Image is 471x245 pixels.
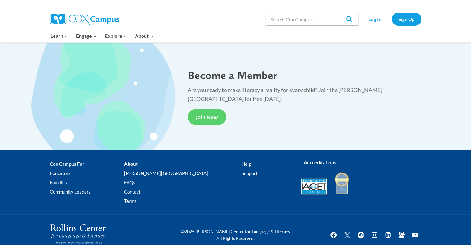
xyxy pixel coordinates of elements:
[101,29,131,42] button: Child menu of Explore
[50,224,106,244] img: Rollins Center for Language & Literacy - A Program of the Atlanta Speech School
[124,187,242,196] a: Contact
[355,229,367,241] a: Pinterest
[382,229,394,241] a: Linkedin
[301,178,327,194] img: Accredited IACET® Provider
[177,228,294,242] p: ©2025 [PERSON_NAME] Center for Language & Literacy All Rights Reserved.
[304,159,336,165] strong: Accreditations
[72,29,101,42] button: Child menu of Engage
[188,109,226,124] a: Join Now
[50,14,119,25] img: Cox Campus
[124,177,242,187] a: FAQs
[50,177,124,187] a: Families
[368,229,381,241] a: Instagram
[47,29,72,42] button: Child menu of Learn
[395,229,408,241] a: Facebook Group
[188,68,277,81] span: Become a Member
[343,231,351,238] img: Twitter X icon white
[196,114,218,120] span: Join Now
[124,168,242,177] a: [PERSON_NAME][GEOGRAPHIC_DATA]
[392,13,421,25] a: Sign Up
[341,229,353,241] a: Twitter
[334,171,350,194] img: IDA Accredited
[362,13,389,25] a: Log In
[50,187,124,196] a: Community Leaders
[242,168,291,177] a: Support
[362,13,421,25] nav: Secondary Navigation
[409,229,421,241] a: YouTube
[188,85,423,103] p: Are you ready to make literacy a reality for every child? Join the [PERSON_NAME][GEOGRAPHIC_DATA]...
[327,229,340,241] a: Facebook
[47,29,158,42] nav: Primary Navigation
[131,29,158,42] button: Child menu of About
[266,13,359,25] input: Search Cox Campus
[124,196,242,205] a: Terms
[50,168,124,177] a: Educators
